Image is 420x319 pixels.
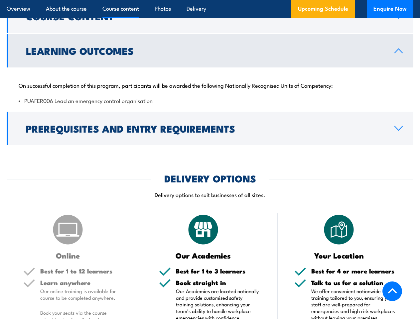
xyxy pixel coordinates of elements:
h2: DELIVERY OPTIONS [164,174,256,182]
h5: Learn anywhere [40,279,126,286]
a: Learning Outcomes [7,34,413,67]
h2: Course Content [26,12,384,20]
p: Our online training is available for course to be completed anywhere. [40,288,126,301]
h5: Best for 1 to 3 learners [176,268,261,274]
h5: Book straight in [176,279,261,286]
h2: Prerequisites and Entry Requirements [26,124,384,133]
h3: Online [23,252,112,259]
h5: Talk to us for a solution [311,279,397,286]
h3: Your Location [294,252,383,259]
p: On successful completion of this program, participants will be awarded the following Nationally R... [19,82,401,88]
h2: Learning Outcomes [26,46,384,55]
li: PUAFER006 Lead an emergency control organisation [19,97,401,104]
h5: Best for 4 or more learners [311,268,397,274]
h5: Best for 1 to 12 learners [40,268,126,274]
p: Delivery options to suit businesses of all sizes. [7,191,413,198]
h3: Our Academies [159,252,248,259]
a: Prerequisites and Entry Requirements [7,112,413,145]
